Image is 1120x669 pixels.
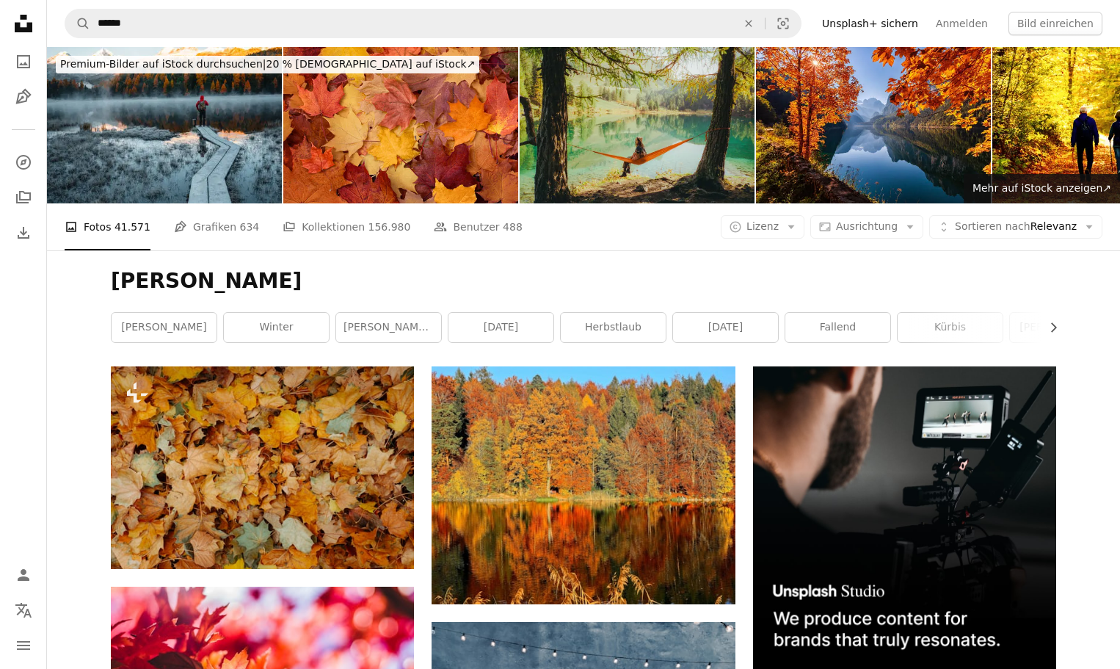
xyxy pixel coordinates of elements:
[836,220,898,232] span: Ausrichtung
[1040,313,1056,342] button: Liste nach rechts verschieben
[927,12,997,35] a: Anmelden
[520,47,754,203] img: Frau ruht sich in der Hängematte vor dem Hintergrund des Sees in den Alpen aus
[60,58,266,70] span: Premium-Bilder auf iStock durchsuchen |
[964,174,1120,203] a: Mehr auf iStock anzeigen↗
[112,313,217,342] a: [PERSON_NAME]
[1010,313,1115,342] a: [PERSON_NAME]
[9,560,38,590] a: Anmelden / Registrieren
[813,12,927,35] a: Unsplash+ sichern
[47,47,488,82] a: Premium-Bilder auf iStock durchsuchen|20 % [DEMOGRAPHIC_DATA] auf iStock↗
[448,313,553,342] a: [DATE]
[929,215,1102,239] button: Sortieren nachRelevanz
[174,203,259,250] a: Grafiken 634
[561,313,666,342] a: Herbstlaub
[9,47,38,76] a: Fotos
[9,183,38,212] a: Kollektionen
[111,268,1056,294] h1: [PERSON_NAME]
[756,47,991,203] img: Autumn on lake Gosau (Gosausee) in Salzkammergut, Austria
[9,631,38,660] button: Menü
[746,220,779,232] span: Lizenz
[336,313,441,342] a: [PERSON_NAME]-Ästhetik
[955,220,1077,234] span: Relevanz
[239,219,259,235] span: 634
[9,596,38,625] button: Sprache
[283,203,410,250] a: Kollektionen 156.980
[283,47,518,203] img: maple autumn leaves
[47,47,282,203] img: Mann auf Promenade über Bergsee an frostigem Morgen
[111,460,414,474] a: ein Haufen Blätter, die auf dem Boden liegen
[1008,12,1102,35] button: Bild einreichen
[432,479,735,492] a: Von Bäumen umgebener See
[810,215,923,239] button: Ausrichtung
[60,58,475,70] span: 20 % [DEMOGRAPHIC_DATA] auf iStock ↗
[434,203,522,250] a: Benutzer 488
[898,313,1003,342] a: Kürbis
[785,313,890,342] a: fallend
[766,10,801,37] button: Visuelle Suche
[732,10,765,37] button: Löschen
[972,182,1111,194] span: Mehr auf iStock anzeigen ↗
[224,313,329,342] a: Winter
[111,366,414,568] img: ein Haufen Blätter, die auf dem Boden liegen
[673,313,778,342] a: [DATE]
[955,220,1030,232] span: Sortieren nach
[721,215,804,239] button: Lizenz
[503,219,523,235] span: 488
[9,218,38,247] a: Bisherige Downloads
[368,219,411,235] span: 156.980
[432,366,735,604] img: Von Bäumen umgebener See
[65,9,801,38] form: Finden Sie Bildmaterial auf der ganzen Webseite
[65,10,90,37] button: Unsplash suchen
[9,148,38,177] a: Entdecken
[9,82,38,112] a: Grafiken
